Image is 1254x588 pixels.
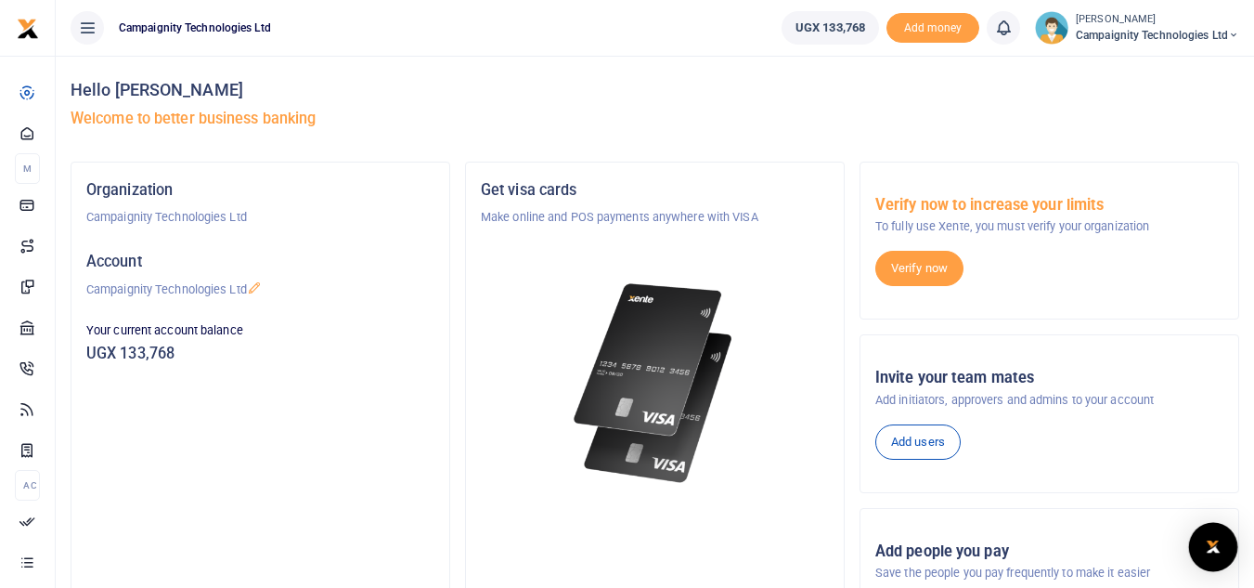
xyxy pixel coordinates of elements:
[111,20,278,36] span: Campaignity Technologies Ltd
[71,80,1239,100] h4: Hello [PERSON_NAME]
[568,271,743,495] img: xente-_physical_cards.png
[481,208,829,227] p: Make online and POS payments anywhere with VISA
[86,281,434,299] p: Campaignity Technologies Ltd
[875,217,1223,236] p: To fully use Xente, you must verify your organization
[875,542,1223,561] h5: Add people you pay
[875,425,961,460] a: Add users
[86,208,434,227] p: Campaignity Technologies Ltd
[886,13,979,44] span: Add money
[1076,27,1239,44] span: Campaignity Technologies Ltd
[86,345,434,363] h5: UGX 133,768
[875,369,1223,387] h5: Invite your team mates
[782,11,879,45] a: UGX 133,768
[15,153,40,184] li: M
[875,391,1223,410] p: Add initiators, approvers and admins to your account
[86,321,434,340] p: Your current account balance
[1076,12,1239,28] small: [PERSON_NAME]
[86,253,434,271] h5: Account
[71,110,1239,128] h5: Welcome to better business banking
[15,470,40,501] li: Ac
[875,251,963,286] a: Verify now
[86,181,434,200] h5: Organization
[774,11,886,45] li: Wallet ballance
[875,196,1223,215] h5: Verify now to increase your limits
[886,13,979,44] li: Toup your wallet
[886,20,979,33] a: Add money
[1035,11,1239,45] a: profile-user [PERSON_NAME] Campaignity Technologies Ltd
[875,564,1223,582] p: Save the people you pay frequently to make it easier
[17,20,39,34] a: logo-small logo-large logo-large
[17,18,39,40] img: logo-small
[1189,523,1238,572] div: Open Intercom Messenger
[1035,11,1068,45] img: profile-user
[481,181,829,200] h5: Get visa cards
[795,19,865,37] span: UGX 133,768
